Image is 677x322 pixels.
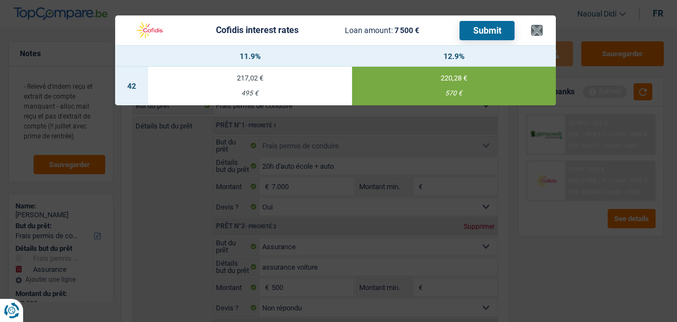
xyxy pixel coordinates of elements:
span: Loan amount: [345,26,393,35]
td: 42 [115,67,148,105]
div: 495 € [148,90,352,97]
button: × [531,25,543,36]
th: 12.9% [352,46,556,67]
button: Submit [459,21,514,40]
div: 220,28 € [352,74,556,82]
th: 11.9% [148,46,352,67]
img: Cofidis [128,20,170,41]
span: 7 500 € [394,26,419,35]
div: 570 € [352,90,556,97]
div: 217,02 € [148,74,352,82]
div: Cofidis interest rates [216,26,299,35]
